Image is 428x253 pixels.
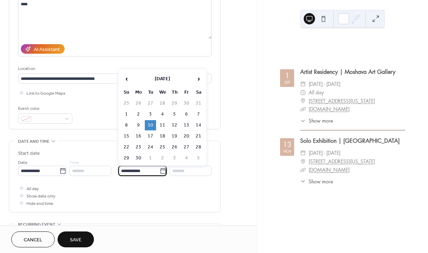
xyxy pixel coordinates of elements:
a: [STREET_ADDRESS][US_STATE] [309,157,375,166]
td: 10 [145,120,156,130]
td: 27 [145,98,156,108]
td: 8 [121,120,132,130]
div: ​ [300,105,306,113]
span: [DATE] - [DATE] [309,149,340,157]
td: 2 [133,109,144,119]
td: 2 [157,153,168,163]
span: Show date only [26,193,55,200]
td: 26 [133,98,144,108]
th: Su [121,87,132,98]
td: 24 [145,142,156,152]
td: 26 [169,142,180,152]
td: 1 [121,109,132,119]
span: › [193,72,204,86]
td: 27 [181,142,192,152]
td: 12 [169,120,180,130]
td: 23 [133,142,144,152]
th: Sa [193,87,204,98]
button: Save [58,231,94,247]
td: 30 [181,98,192,108]
span: Recurring event [18,221,55,228]
span: All day [26,185,39,193]
td: 22 [121,142,132,152]
span: Cancel [24,236,42,244]
div: ​ [300,80,306,88]
td: 25 [121,98,132,108]
span: Date and time [18,138,49,145]
th: Fr [181,87,192,98]
div: ​ [300,117,306,124]
td: 31 [193,98,204,108]
div: AI Assistant [34,46,60,53]
th: Tu [145,87,156,98]
td: 13 [181,120,192,130]
span: Show more [309,117,333,124]
td: 6 [181,109,192,119]
span: Link to Google Maps [26,90,65,97]
div: Location [18,65,210,72]
span: Date [18,159,28,166]
a: [STREET_ADDRESS][US_STATE] [309,97,375,105]
td: 1 [145,153,156,163]
td: 29 [169,98,180,108]
div: UPCOMING EVENTS [274,38,411,46]
button: ​Show more [300,117,333,124]
div: Start date [18,150,40,157]
div: ​ [300,178,306,185]
span: [DATE] - [DATE] [309,80,340,88]
td: 9 [133,120,144,130]
td: 25 [157,142,168,152]
div: ​ [300,97,306,105]
td: 5 [193,153,204,163]
td: 20 [181,131,192,141]
td: 11 [157,120,168,130]
td: 28 [157,98,168,108]
div: Sep [284,81,290,84]
div: 1 [285,72,289,79]
td: 17 [145,131,156,141]
div: ​ [300,88,306,97]
button: Cancel [11,231,55,247]
td: 5 [169,109,180,119]
a: [DOMAIN_NAME] [309,106,350,112]
td: 29 [121,153,132,163]
td: 15 [121,131,132,141]
a: Artist Residency | Moshava Art Gallery [300,68,396,76]
span: ‹ [121,72,132,86]
button: AI Assistant [21,44,65,54]
td: 3 [145,109,156,119]
td: 28 [193,142,204,152]
span: Time [69,159,79,166]
div: Nov [283,149,291,153]
th: Th [169,87,180,98]
th: Mo [133,87,144,98]
span: All day [309,88,324,97]
td: 4 [157,109,168,119]
td: 7 [193,109,204,119]
td: 18 [157,131,168,141]
th: [DATE] [133,71,192,87]
span: Time [170,159,179,166]
td: 16 [133,131,144,141]
td: 3 [169,153,180,163]
div: 13 [283,141,291,148]
td: 21 [193,131,204,141]
button: ​Show more [300,178,333,185]
th: We [157,87,168,98]
div: Event color [18,105,71,112]
td: 14 [193,120,204,130]
td: 4 [181,153,192,163]
div: ​ [300,149,306,157]
span: Save [70,236,82,244]
div: ​ [300,166,306,174]
span: Hide end time [26,200,53,207]
a: Solo Exhibition | [GEOGRAPHIC_DATA] [300,137,400,145]
td: 19 [169,131,180,141]
div: ​ [300,157,306,166]
td: 30 [133,153,144,163]
a: [DOMAIN_NAME] [309,166,350,173]
span: Show more [309,178,333,185]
